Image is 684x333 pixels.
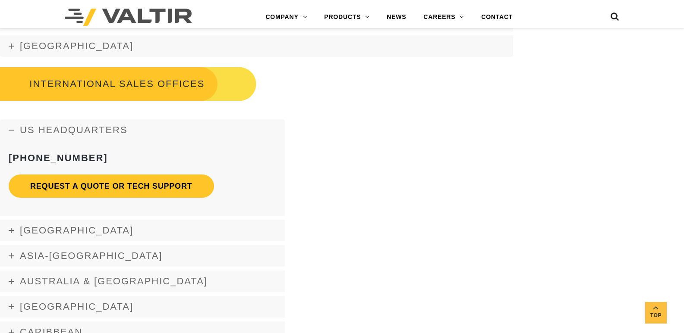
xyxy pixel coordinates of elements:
a: PRODUCTS [315,9,378,26]
a: CAREERS [415,9,473,26]
span: [GEOGRAPHIC_DATA] [20,301,133,312]
span: [GEOGRAPHIC_DATA] [20,40,133,51]
img: Valtir [65,9,192,26]
a: COMPANY [257,9,315,26]
span: Top [645,311,667,321]
a: CONTACT [473,9,521,26]
span: US Headquarters [20,124,128,135]
a: Top [645,302,667,324]
span: [GEOGRAPHIC_DATA] [20,225,133,236]
span: Asia-[GEOGRAPHIC_DATA] [20,250,162,261]
a: NEWS [378,9,415,26]
a: Request a Quote or Tech Support [9,174,214,198]
strong: [PHONE_NUMBER] [9,152,108,163]
span: Australia & [GEOGRAPHIC_DATA] [20,276,208,286]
